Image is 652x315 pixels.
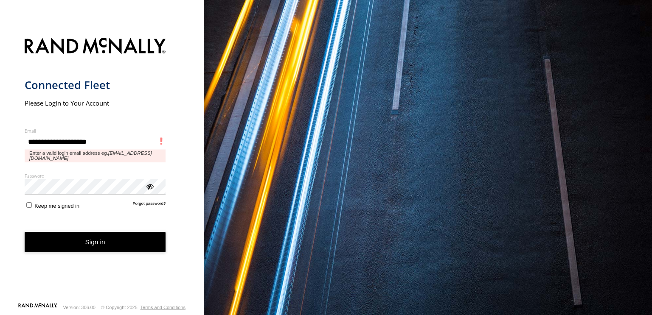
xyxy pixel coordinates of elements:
a: Terms and Conditions [141,305,185,310]
form: main [25,33,180,302]
button: Sign in [25,232,166,253]
span: Keep me signed in [34,203,79,209]
label: Password [25,173,166,179]
label: Email [25,128,166,134]
div: © Copyright 2025 - [101,305,185,310]
h1: Connected Fleet [25,78,166,92]
h2: Please Login to Your Account [25,99,166,107]
div: Version: 306.00 [63,305,96,310]
a: Forgot password? [133,201,166,209]
a: Visit our Website [18,303,57,312]
div: ViewPassword [145,182,154,190]
input: Keep me signed in [26,202,32,208]
span: Enter a valid login email address eg. [25,149,166,162]
em: [EMAIL_ADDRESS][DOMAIN_NAME] [29,151,152,161]
img: Rand McNally [25,36,166,58]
